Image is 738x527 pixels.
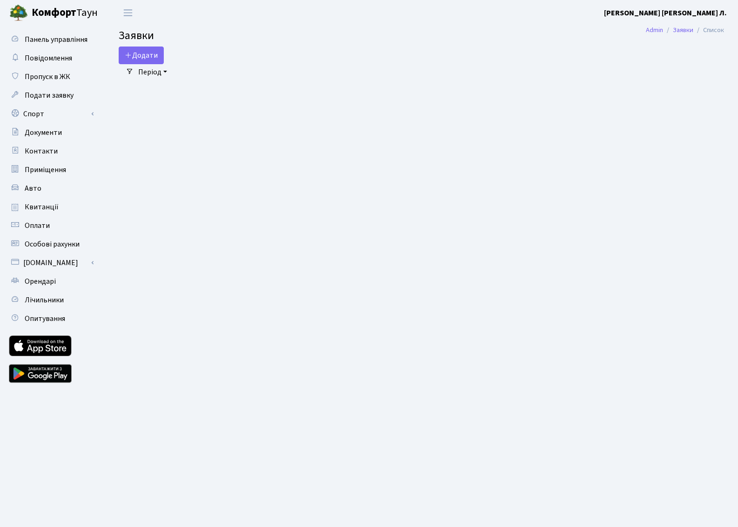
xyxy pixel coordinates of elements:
[25,314,65,324] span: Опитування
[25,220,50,231] span: Оплати
[5,160,98,179] a: Приміщення
[673,25,693,35] a: Заявки
[632,20,738,40] nav: breadcrumb
[25,146,58,156] span: Контакти
[25,72,70,82] span: Пропуск в ЖК
[25,165,66,175] span: Приміщення
[25,34,87,45] span: Панель управління
[25,239,80,249] span: Особові рахунки
[25,295,64,305] span: Лічильники
[32,5,76,20] b: Комфорт
[5,216,98,235] a: Оплати
[25,276,56,287] span: Орендарі
[5,309,98,328] a: Опитування
[5,272,98,291] a: Орендарі
[5,123,98,142] a: Документи
[134,64,171,80] a: Період
[25,127,62,138] span: Документи
[119,47,164,64] a: Додати
[25,202,59,212] span: Квитанції
[9,4,28,22] img: logo.png
[646,25,663,35] a: Admin
[5,142,98,160] a: Контакти
[604,7,727,19] a: [PERSON_NAME] [PERSON_NAME] Л.
[25,90,74,100] span: Подати заявку
[5,253,98,272] a: [DOMAIN_NAME]
[5,86,98,105] a: Подати заявку
[5,198,98,216] a: Квитанції
[5,235,98,253] a: Особові рахунки
[604,8,727,18] b: [PERSON_NAME] [PERSON_NAME] Л.
[32,5,98,21] span: Таун
[5,179,98,198] a: Авто
[5,105,98,123] a: Спорт
[116,5,140,20] button: Переключити навігацію
[25,183,41,193] span: Авто
[5,30,98,49] a: Панель управління
[125,50,158,60] span: Додати
[5,49,98,67] a: Повідомлення
[693,25,724,35] li: Список
[5,291,98,309] a: Лічильники
[119,27,154,44] span: Заявки
[25,53,72,63] span: Повідомлення
[5,67,98,86] a: Пропуск в ЖК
